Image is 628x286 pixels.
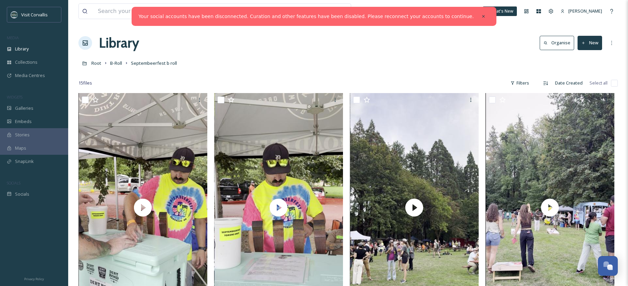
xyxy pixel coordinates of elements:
span: Stories [15,132,30,138]
span: Select all [589,80,608,86]
a: View all files [308,4,347,18]
img: visit-corvallis-badge-dark-blue-orange%281%29.png [11,11,18,18]
span: WIDGETS [7,94,23,100]
div: Date Created [552,76,586,90]
span: Maps [15,145,26,151]
span: [PERSON_NAME] [568,8,602,14]
a: B-Roll [110,59,122,67]
a: Privacy Policy [24,274,44,283]
a: Septembeerfest b roll [131,59,177,67]
span: Septembeerfest b roll [131,60,177,66]
span: Library [15,46,29,52]
button: New [578,36,602,50]
a: Root [91,59,101,67]
span: Socials [15,191,29,197]
span: SOCIALS [7,180,20,185]
span: Galleries [15,105,33,111]
span: B-Roll [110,60,122,66]
a: Your social accounts have been disconnected. Curation and other features have been disabled. Plea... [138,13,474,20]
span: MEDIA [7,35,19,40]
span: Privacy Policy [24,277,44,281]
span: Root [91,60,101,66]
span: Embeds [15,118,32,125]
span: SnapLink [15,158,34,165]
a: Library [99,33,139,53]
div: Filters [507,76,533,90]
a: What's New [483,6,517,16]
a: [PERSON_NAME] [557,4,605,18]
span: 15 file s [78,80,92,86]
input: Search your library [94,4,283,19]
span: Collections [15,59,38,65]
button: Organise [540,36,574,50]
span: Media Centres [15,72,45,79]
button: Open Chat [598,256,618,276]
span: Visit Corvallis [21,12,48,18]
